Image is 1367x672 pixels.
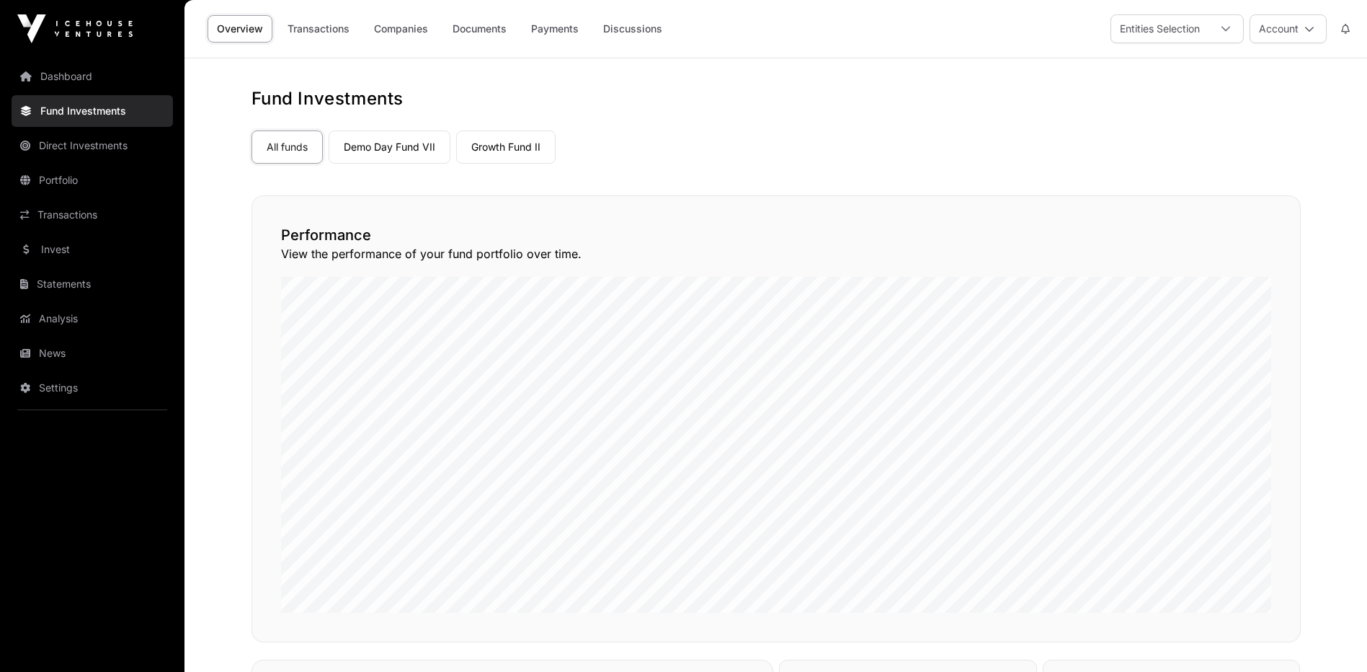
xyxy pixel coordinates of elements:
[251,131,323,164] a: All funds
[12,372,173,404] a: Settings
[12,130,173,162] a: Direct Investments
[522,15,588,43] a: Payments
[281,225,1271,245] h2: Performance
[12,95,173,127] a: Fund Investments
[443,15,516,43] a: Documents
[278,15,359,43] a: Transactions
[329,131,450,164] a: Demo Day Fund VII
[12,303,173,335] a: Analysis
[1250,14,1327,43] button: Account
[17,14,133,43] img: Icehouse Ventures Logo
[12,164,173,196] a: Portfolio
[12,234,173,265] a: Invest
[456,131,556,164] a: Growth Fund II
[594,15,672,43] a: Discussions
[251,87,1301,110] h1: Fund Investments
[281,245,1271,262] p: View the performance of your fund portfolio over time.
[12,337,173,369] a: News
[12,199,173,231] a: Transactions
[12,61,173,92] a: Dashboard
[208,15,272,43] a: Overview
[12,268,173,300] a: Statements
[1111,15,1208,43] div: Entities Selection
[365,15,437,43] a: Companies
